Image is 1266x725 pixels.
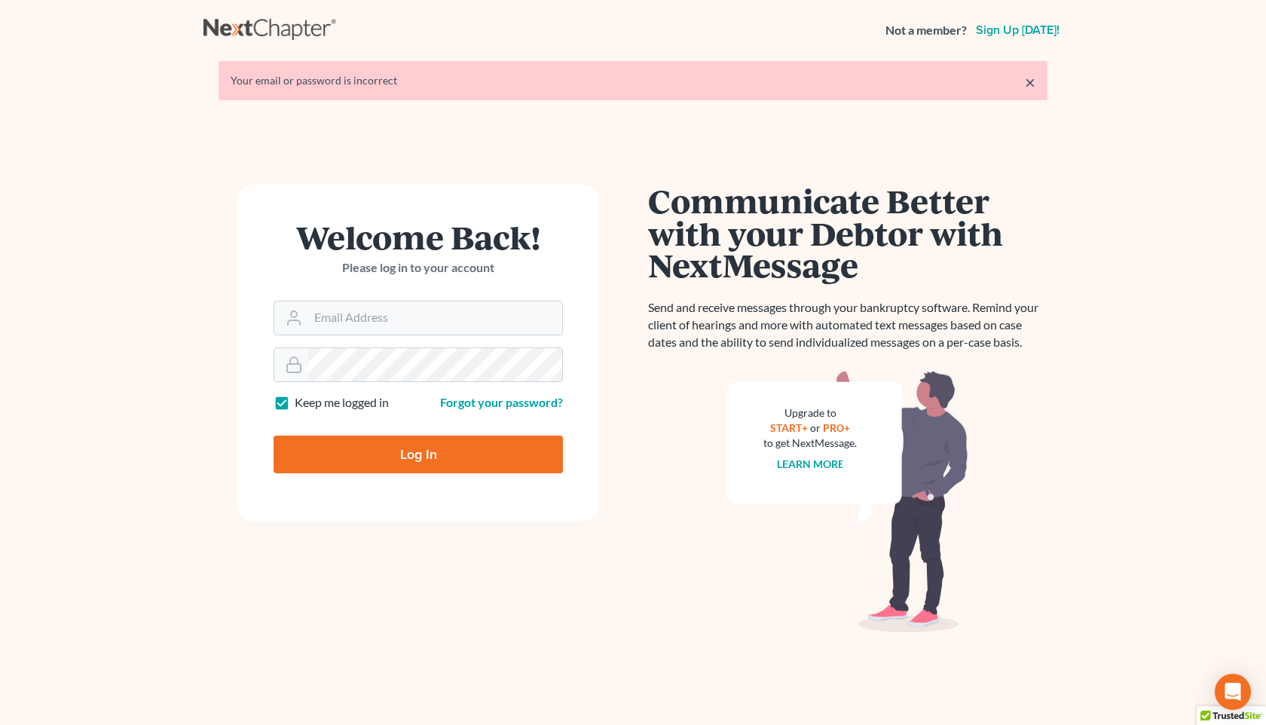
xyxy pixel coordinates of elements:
[648,185,1047,281] h1: Communicate Better with your Debtor with NextMessage
[440,395,563,409] a: Forgot your password?
[1215,674,1251,710] div: Open Intercom Messenger
[810,421,821,434] span: or
[973,24,1063,36] a: Sign up [DATE]!
[308,301,562,335] input: Email Address
[231,73,1035,88] div: Your email or password is incorrect
[274,259,563,277] p: Please log in to your account
[1025,73,1035,91] a: ×
[274,221,563,253] h1: Welcome Back!
[763,436,857,451] div: to get NextMessage.
[770,421,808,434] a: START+
[885,22,967,39] strong: Not a member?
[763,405,857,421] div: Upgrade to
[648,299,1047,351] p: Send and receive messages through your bankruptcy software. Remind your client of hearings and mo...
[274,436,563,473] input: Log In
[777,457,844,470] a: Learn more
[823,421,851,434] a: PRO+
[295,394,389,411] label: Keep me logged in
[727,369,968,633] img: nextmessage_bg-59042aed3d76b12b5cd301f8e5b87938c9018125f34e5fa2b7a6b67550977c72.svg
